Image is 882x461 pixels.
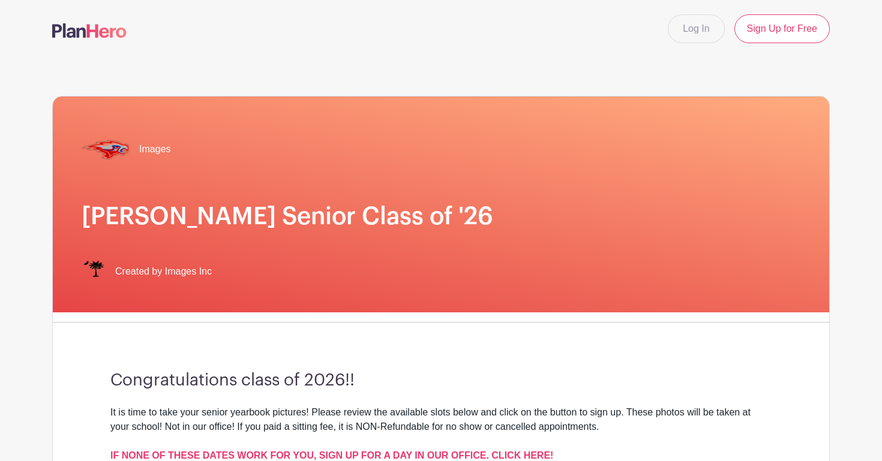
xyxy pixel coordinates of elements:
a: IF NONE OF THESE DATES WORK FOR YOU, SIGN UP FOR A DAY IN OUR OFFICE. CLICK HERE! [110,450,553,460]
a: Log In [668,14,724,43]
a: Sign Up for Free [734,14,830,43]
h3: Congratulations class of 2026!! [110,370,772,391]
img: IMAGES%20logo%20transparenT%20PNG%20s.png [82,260,106,284]
h1: [PERSON_NAME] Senior Class of '26 [82,202,800,231]
img: logo-507f7623f17ff9eddc593b1ce0a138ce2505c220e1c5a4e2b4648c50719b7d32.svg [52,23,127,38]
span: Images [139,142,170,156]
span: Created by Images Inc [115,264,212,279]
img: hammond%20transp.%20(1).png [82,125,130,173]
div: It is time to take your senior yearbook pictures! Please review the available slots below and cli... [110,405,772,448]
